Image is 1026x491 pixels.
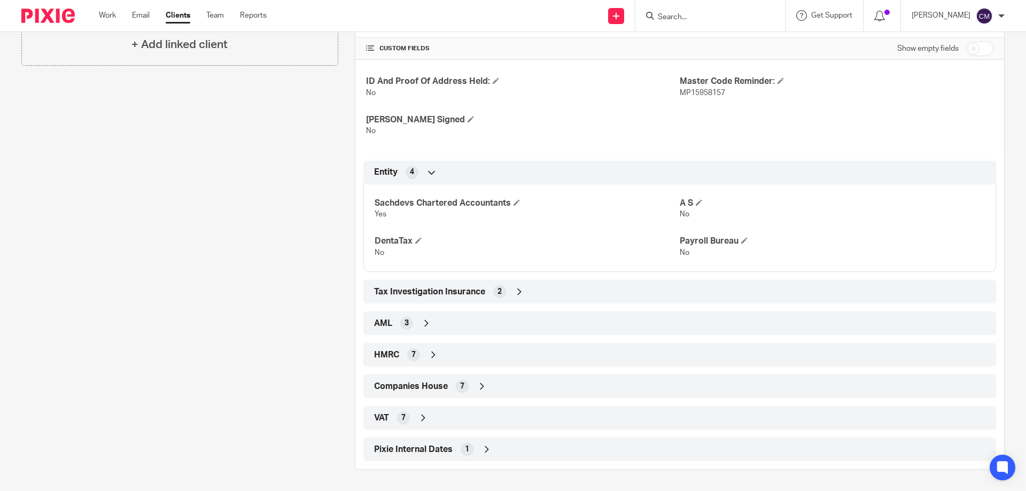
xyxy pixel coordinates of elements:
span: Pixie Internal Dates [374,444,453,455]
span: 7 [411,349,416,360]
label: Show empty fields [897,43,959,54]
span: 3 [405,318,409,329]
a: Work [99,10,116,21]
h4: [PERSON_NAME] Signed [366,114,680,126]
span: Companies House [374,381,448,392]
span: AML [374,318,392,329]
a: Reports [240,10,267,21]
span: No [680,211,689,218]
img: Pixie [21,9,75,23]
span: HMRC [374,349,399,361]
span: Get Support [811,12,852,19]
span: No [366,89,376,97]
span: No [680,249,689,256]
h4: Sachdevs Chartered Accountants [375,198,680,209]
a: Clients [166,10,190,21]
span: Entity [374,167,398,178]
p: [PERSON_NAME] [912,10,970,21]
span: MP15958157 [680,89,725,97]
input: Search [657,13,753,22]
h4: DentaTax [375,236,680,247]
a: Email [132,10,150,21]
h4: + Add linked client [131,36,228,53]
h4: CUSTOM FIELDS [366,44,680,53]
h4: Master Code Reminder: [680,76,993,87]
h4: Payroll Bureau [680,236,985,247]
span: Tax Investigation Insurance [374,286,485,298]
span: No [375,249,384,256]
span: 7 [401,412,406,423]
h4: ID And Proof Of Address Held: [366,76,680,87]
img: svg%3E [976,7,993,25]
a: Team [206,10,224,21]
span: Yes [375,211,386,218]
h4: A S [680,198,985,209]
span: 4 [410,167,414,177]
span: VAT [374,412,389,424]
span: 2 [498,286,502,297]
span: No [366,127,376,135]
span: 7 [460,381,464,392]
span: 1 [465,444,469,455]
